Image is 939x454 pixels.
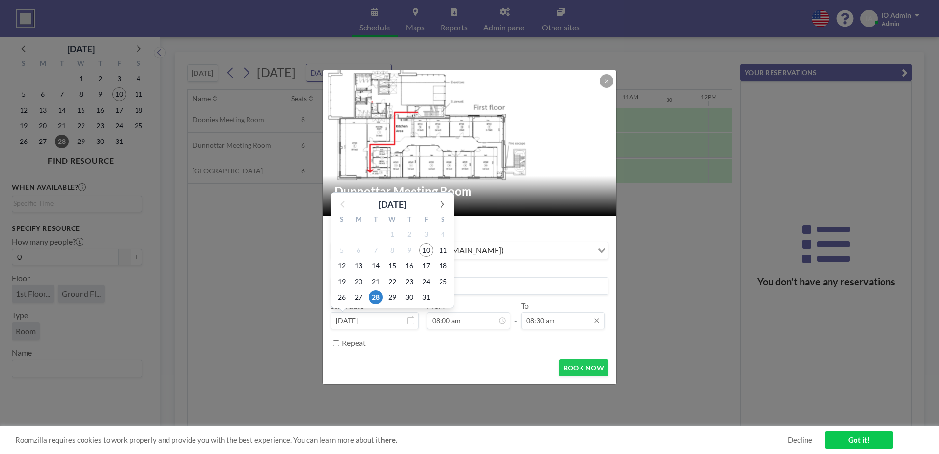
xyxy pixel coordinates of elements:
div: W [384,214,401,227]
span: Tuesday, October 28, 2025 [369,290,383,304]
span: Thursday, October 30, 2025 [402,290,416,304]
span: Friday, October 3, 2025 [419,227,433,241]
span: Monday, October 13, 2025 [352,259,365,273]
span: Tuesday, October 14, 2025 [369,259,383,273]
span: - [514,304,517,326]
span: Tuesday, October 21, 2025 [369,275,383,288]
span: Thursday, October 16, 2025 [402,259,416,273]
span: Wednesday, October 8, 2025 [386,243,399,257]
div: T [401,214,417,227]
a: Got it! [825,431,893,449]
span: Saturday, October 18, 2025 [436,259,450,273]
span: Thursday, October 9, 2025 [402,243,416,257]
span: Thursday, October 2, 2025 [402,227,416,241]
span: Sunday, October 26, 2025 [335,290,349,304]
div: S [333,214,350,227]
div: M [350,214,367,227]
span: Sunday, October 12, 2025 [335,259,349,273]
div: F [417,214,434,227]
label: Repeat [342,338,366,348]
span: Thursday, October 23, 2025 [402,275,416,288]
span: Monday, October 27, 2025 [352,290,365,304]
span: Tuesday, October 7, 2025 [369,243,383,257]
span: Friday, October 31, 2025 [419,290,433,304]
span: Friday, October 24, 2025 [419,275,433,288]
span: Friday, October 17, 2025 [419,259,433,273]
span: Wednesday, October 22, 2025 [386,275,399,288]
div: T [367,214,384,227]
span: Sunday, October 19, 2025 [335,275,349,288]
input: Search for option [507,244,592,257]
span: Saturday, October 11, 2025 [436,243,450,257]
span: Saturday, October 4, 2025 [436,227,450,241]
span: Friday, October 10, 2025 [419,243,433,257]
a: here. [381,435,397,444]
span: Wednesday, October 15, 2025 [386,259,399,273]
button: BOOK NOW [559,359,608,376]
input: iO's reservation [331,278,608,294]
div: [DATE] [379,198,406,211]
div: Search for option [331,242,608,259]
span: Monday, October 20, 2025 [352,275,365,288]
span: Saturday, October 25, 2025 [436,275,450,288]
h2: Dunnottar Meeting Room [334,184,606,199]
div: S [435,214,451,227]
span: Sunday, October 5, 2025 [335,243,349,257]
span: Wednesday, October 1, 2025 [386,227,399,241]
span: Roomzilla requires cookies to work properly and provide you with the best experience. You can lea... [15,435,788,445]
img: 537.png [323,60,617,226]
label: To [521,301,529,311]
span: Monday, October 6, 2025 [352,243,365,257]
a: Decline [788,435,812,445]
span: Wednesday, October 29, 2025 [386,290,399,304]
